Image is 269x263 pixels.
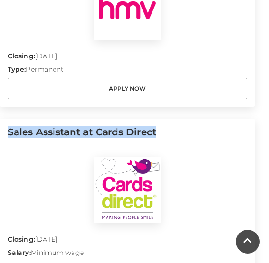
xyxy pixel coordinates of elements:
strong: Closing: [8,52,35,60]
p: [DATE] [8,51,247,65]
img: Cards Direct [94,157,161,223]
p: Minimum wage [8,248,247,261]
strong: Type: [8,65,26,74]
h5: Sales Assistant at Cards Direct [8,126,247,157]
strong: Salary: [8,248,31,257]
p: Permanent [8,65,247,78]
p: [DATE] [8,235,247,248]
a: Apply Now [8,78,247,99]
strong: Closing: [8,235,35,244]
